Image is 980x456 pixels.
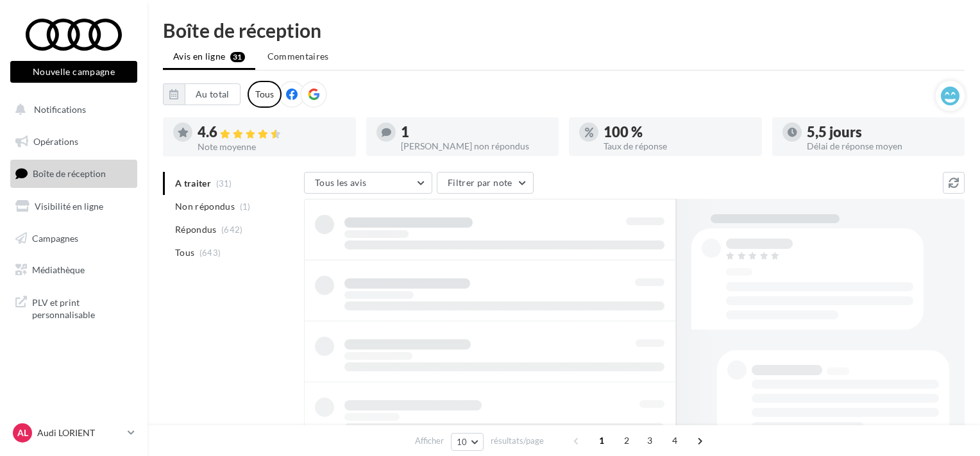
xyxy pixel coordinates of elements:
div: Boîte de réception [163,21,965,40]
span: Opérations [33,136,78,147]
span: Commentaires [267,51,329,62]
a: Boîte de réception [8,160,140,187]
a: Médiathèque [8,257,140,283]
div: Note moyenne [198,142,346,151]
span: 2 [616,430,637,451]
div: [PERSON_NAME] non répondus [401,142,549,151]
span: Campagnes [32,232,78,243]
button: Notifications [8,96,135,123]
a: Campagnes [8,225,140,252]
span: Non répondus [175,200,235,213]
a: Opérations [8,128,140,155]
span: 3 [639,430,660,451]
span: 1 [591,430,612,451]
button: Au total [185,83,241,105]
span: Tous [175,246,194,259]
span: 10 [457,437,468,447]
p: Audi LORIENT [37,426,122,439]
span: Notifications [34,104,86,115]
a: AL Audi LORIENT [10,421,137,445]
span: résultats/page [491,435,544,447]
span: Visibilité en ligne [35,201,103,212]
button: Au total [163,83,241,105]
span: PLV et print personnalisable [32,294,132,321]
a: Visibilité en ligne [8,193,140,220]
button: 10 [451,433,484,451]
div: Taux de réponse [604,142,752,151]
a: PLV et print personnalisable [8,289,140,326]
span: (1) [240,201,251,212]
div: 1 [401,125,549,139]
span: Répondus [175,223,217,236]
span: Boîte de réception [33,168,106,179]
span: Médiathèque [32,264,85,275]
div: 5,5 jours [807,125,955,139]
span: AL [17,426,28,439]
div: 100 % [604,125,752,139]
span: (643) [199,248,221,258]
div: Délai de réponse moyen [807,142,955,151]
span: (642) [221,224,243,235]
button: Filtrer par note [437,172,534,194]
div: 4.6 [198,125,346,140]
span: 4 [664,430,685,451]
button: Nouvelle campagne [10,61,137,83]
span: Afficher [415,435,444,447]
div: Tous [248,81,282,108]
span: Tous les avis [315,177,367,188]
button: Tous les avis [304,172,432,194]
